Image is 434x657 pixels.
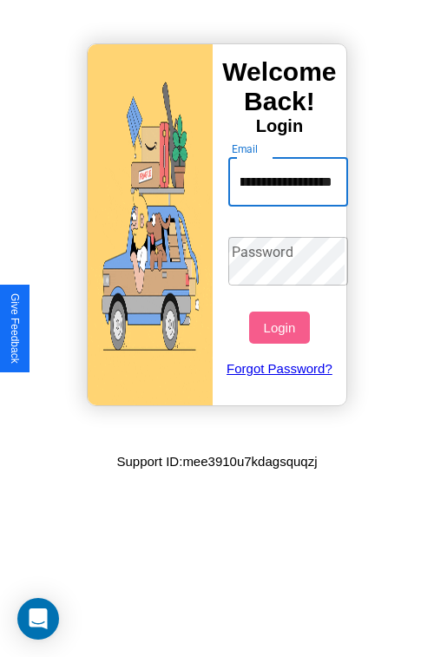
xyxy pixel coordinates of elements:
button: Login [249,312,309,344]
img: gif [88,44,213,405]
div: Give Feedback [9,293,21,364]
p: Support ID: mee3910u7kdagsquqzj [117,450,318,473]
h3: Welcome Back! [213,57,346,116]
div: Open Intercom Messenger [17,598,59,640]
label: Email [232,141,259,156]
a: Forgot Password? [220,344,340,393]
h4: Login [213,116,346,136]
